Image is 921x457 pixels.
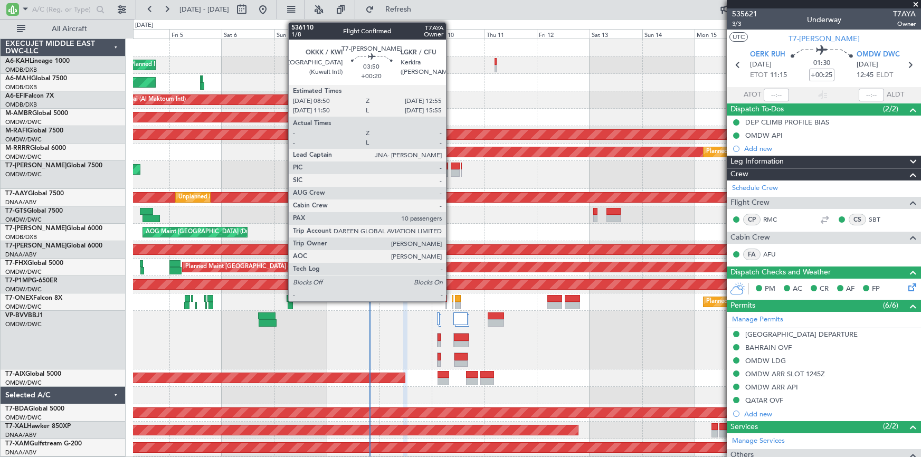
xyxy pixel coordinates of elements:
[750,60,772,70] span: [DATE]
[5,83,37,91] a: OMDB/DXB
[750,70,767,81] span: ETOT
[743,214,761,225] div: CP
[178,189,335,205] div: Unplanned Maint [GEOGRAPHIC_DATA] (Al Maktoum Intl)
[745,131,783,140] div: OMDW API
[5,101,37,109] a: OMDB/DXB
[730,103,784,116] span: Dispatch To-Dos
[730,232,770,244] span: Cabin Crew
[706,294,772,310] div: Planned Maint Nurnberg
[730,300,755,312] span: Permits
[5,260,27,266] span: T7-FHX
[5,163,102,169] a: T7-[PERSON_NAME]Global 7500
[763,215,787,224] a: RMC
[169,29,222,39] div: Fri 5
[732,20,757,28] span: 3/3
[5,93,25,99] span: A6-EFI
[706,144,810,160] div: Planned Maint Dubai (Al Maktoum Intl)
[893,20,916,28] span: Owner
[590,29,642,39] div: Sat 13
[5,312,43,319] a: VP-BVVBBJ1
[185,259,352,275] div: Planned Maint [GEOGRAPHIC_DATA] ([GEOGRAPHIC_DATA])
[82,92,186,108] div: Planned Maint Dubai (Al Maktoum Intl)
[732,436,785,446] a: Manage Services
[5,303,42,311] a: OMDW/DWC
[5,136,42,144] a: OMDW/DWC
[883,103,898,115] span: (2/2)
[763,250,787,259] a: AFU
[338,144,442,160] div: Planned Maint Dubai (Al Maktoum Intl)
[695,29,747,39] div: Mon 15
[5,110,32,117] span: M-AMBR
[5,243,67,249] span: T7-[PERSON_NAME]
[391,127,495,142] div: Planned Maint Dubai (Al Maktoum Intl)
[5,110,68,117] a: M-AMBRGlobal 5000
[745,356,786,365] div: OMDW LDG
[750,50,785,60] span: OERK RUH
[883,421,898,432] span: (2/2)
[743,249,761,260] div: FA
[893,8,916,20] span: T7AYA
[5,243,102,249] a: T7-[PERSON_NAME]Global 6000
[5,371,25,377] span: T7-AIX
[379,29,432,39] div: Tue 9
[5,163,67,169] span: T7-[PERSON_NAME]
[887,90,904,100] span: ALDT
[5,225,67,232] span: T7-[PERSON_NAME]
[5,128,27,134] span: M-RAFI
[5,371,61,377] a: T7-AIXGlobal 5000
[5,320,42,328] a: OMDW/DWC
[730,156,784,168] span: Leg Information
[135,21,153,30] div: [DATE]
[117,29,169,39] div: Thu 4
[5,153,42,161] a: OMDW/DWC
[5,208,63,214] a: T7-GTSGlobal 7500
[5,233,37,241] a: OMDB/DXB
[732,183,778,194] a: Schedule Crew
[5,58,30,64] span: A6-KAH
[869,215,892,224] a: SBT
[12,21,115,37] button: All Aircraft
[5,198,36,206] a: DNAA/ABV
[5,278,32,284] span: T7-P1MP
[179,5,229,14] span: [DATE] - [DATE]
[642,29,695,39] div: Sun 14
[146,224,269,240] div: AOG Maint [GEOGRAPHIC_DATA] (Dubai Intl)
[5,278,58,284] a: T7-P1MPG-650ER
[730,421,758,433] span: Services
[5,441,30,447] span: T7-XAM
[745,330,858,339] div: [GEOGRAPHIC_DATA] DEPARTURE
[789,33,860,44] span: T7-[PERSON_NAME]
[5,216,42,224] a: OMDW/DWC
[376,6,421,13] span: Refresh
[813,58,830,69] span: 01:30
[730,168,748,180] span: Crew
[744,144,916,153] div: Add new
[5,312,28,319] span: VP-BVV
[5,118,42,126] a: OMDW/DWC
[732,8,757,20] span: 535621
[5,406,64,412] a: T7-BDAGlobal 5000
[5,414,42,422] a: OMDW/DWC
[5,285,42,293] a: OMDW/DWC
[744,90,761,100] span: ATOT
[793,284,802,294] span: AC
[5,93,54,99] a: A6-EFIFalcon 7X
[27,25,111,33] span: All Aircraft
[5,75,31,82] span: A6-MAH
[5,75,67,82] a: A6-MAHGlobal 7500
[857,60,878,70] span: [DATE]
[5,295,62,301] a: T7-ONEXFalcon 8X
[5,295,33,301] span: T7-ONEX
[849,214,866,225] div: CS
[745,118,829,127] div: DEP CLIMB PROFILE BIAS
[872,284,880,294] span: FP
[274,29,327,39] div: Sun 7
[5,225,102,232] a: T7-[PERSON_NAME]Global 6000
[744,410,916,418] div: Add new
[770,70,787,81] span: 11:15
[764,89,789,101] input: --:--
[745,369,825,378] div: OMDW ARR SLOT 1245Z
[32,2,93,17] input: A/C (Reg. or Type)
[5,191,64,197] a: T7-AAYGlobal 7500
[857,70,873,81] span: 12:45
